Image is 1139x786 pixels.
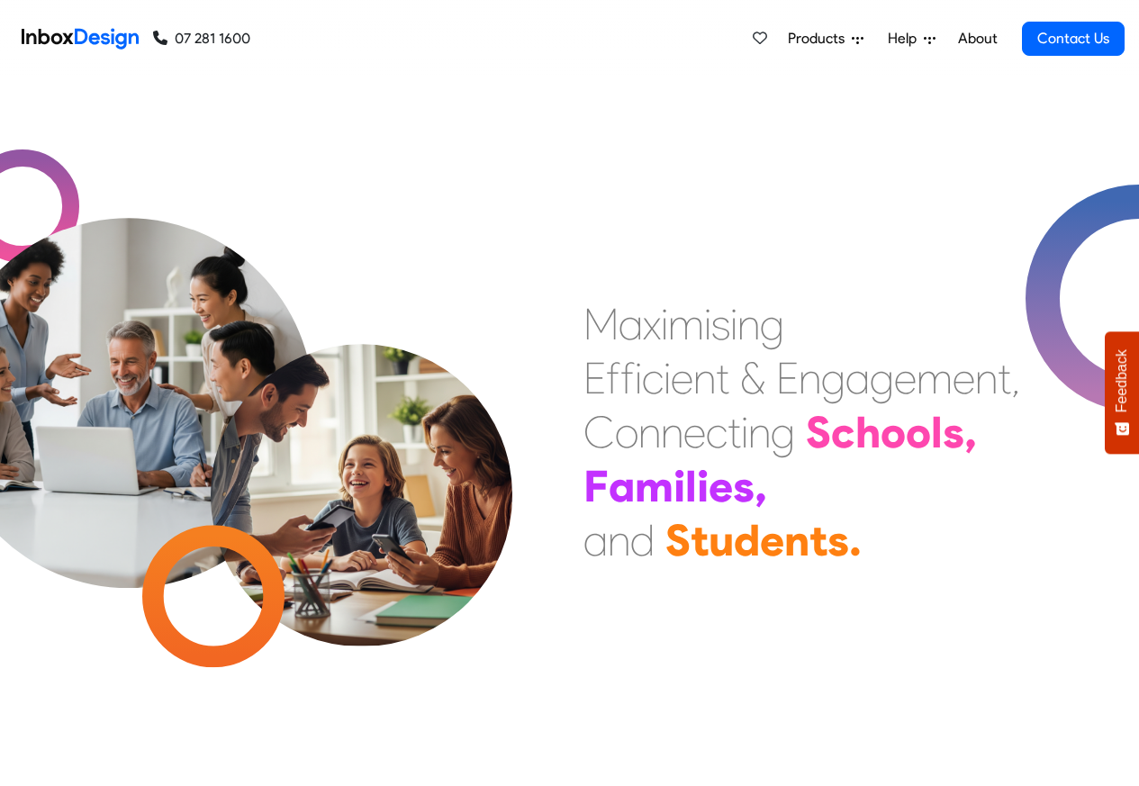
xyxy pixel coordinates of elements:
div: E [583,351,606,405]
span: Feedback [1114,349,1130,412]
div: i [730,297,737,351]
button: Feedback - Show survey [1105,331,1139,454]
div: i [697,459,709,513]
a: About [953,21,1002,57]
div: i [704,297,711,351]
div: Maximising Efficient & Engagement, Connecting Schools, Families, and Students. [583,297,1020,567]
div: e [683,405,706,459]
div: m [917,351,953,405]
div: c [642,351,664,405]
div: S [665,513,691,567]
div: g [771,405,795,459]
div: t [998,351,1011,405]
div: t [716,351,729,405]
div: o [906,405,931,459]
div: n [693,351,716,405]
div: t [809,513,827,567]
div: s [733,459,755,513]
div: e [709,459,733,513]
div: i [661,297,668,351]
div: i [635,351,642,405]
div: l [931,405,943,459]
div: S [806,405,831,459]
div: o [615,405,638,459]
div: a [845,351,870,405]
div: i [673,459,685,513]
div: e [894,351,917,405]
div: . [849,513,862,567]
div: x [643,297,661,351]
div: t [691,513,709,567]
div: d [734,513,760,567]
div: a [619,297,643,351]
a: Help [881,21,943,57]
div: , [1011,351,1020,405]
div: a [583,513,608,567]
div: e [953,351,975,405]
div: n [661,405,683,459]
div: n [784,513,809,567]
img: parents_with_child.png [173,269,550,646]
div: M [583,297,619,351]
div: d [630,513,655,567]
div: c [706,405,728,459]
div: F [583,459,609,513]
div: g [870,351,894,405]
div: n [638,405,661,459]
div: o [881,405,906,459]
a: Products [781,21,871,57]
div: s [943,405,964,459]
div: g [821,351,845,405]
div: m [635,459,673,513]
div: g [760,297,784,351]
div: e [760,513,784,567]
div: E [776,351,799,405]
div: f [606,351,620,405]
div: l [685,459,697,513]
div: i [741,405,748,459]
div: C [583,405,615,459]
span: Help [888,28,924,50]
div: c [831,405,855,459]
div: n [799,351,821,405]
div: m [668,297,704,351]
div: n [737,297,760,351]
div: a [609,459,635,513]
span: Products [788,28,852,50]
div: s [711,297,730,351]
div: t [728,405,741,459]
a: 07 281 1600 [153,28,250,50]
div: e [671,351,693,405]
div: n [608,513,630,567]
div: h [855,405,881,459]
div: , [964,405,977,459]
div: n [975,351,998,405]
div: i [664,351,671,405]
a: Contact Us [1022,22,1125,56]
div: , [755,459,767,513]
div: & [740,351,765,405]
div: u [709,513,734,567]
div: f [620,351,635,405]
div: s [827,513,849,567]
div: n [748,405,771,459]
